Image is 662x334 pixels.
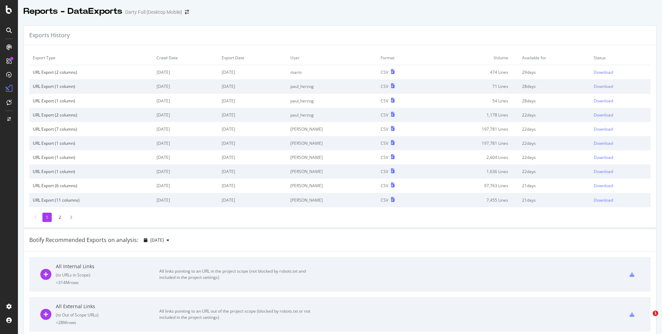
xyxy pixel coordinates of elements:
[381,83,388,89] div: CSV
[287,51,378,65] td: User
[426,122,519,136] td: 197,781 Lines
[33,140,150,146] div: URL Export (1 column)
[594,126,647,132] a: Download
[29,236,138,244] div: Botify Recommended Exports on analysis:
[630,312,634,317] div: csv-export
[594,112,647,118] a: Download
[594,98,647,104] a: Download
[381,154,388,160] div: CSV
[426,65,519,80] td: 474 Lines
[594,183,647,189] a: Download
[381,140,388,146] div: CSV
[519,94,590,108] td: 28 days
[519,150,590,164] td: 22 days
[519,179,590,193] td: 21 days
[594,169,613,174] div: Download
[33,154,150,160] div: URL Export (1 column)
[56,280,159,285] div: = 314M rows
[426,94,519,108] td: 54 Lines
[287,179,378,193] td: [PERSON_NAME]
[287,164,378,179] td: [PERSON_NAME]
[287,94,378,108] td: paul_herzog
[29,31,70,39] div: Exports History
[594,112,613,118] div: Download
[218,193,287,207] td: [DATE]
[153,51,218,65] td: Crawl Date
[519,136,590,150] td: 22 days
[519,164,590,179] td: 22 days
[33,112,150,118] div: URL Export (2 columns)
[594,183,613,189] div: Download
[153,164,218,179] td: [DATE]
[639,311,655,327] iframe: Intercom live chat
[23,6,122,17] div: Reports - DataExports
[653,311,658,316] span: 1
[56,272,159,278] div: ( to URLs in Scope )
[426,136,519,150] td: 197,781 Lines
[426,108,519,122] td: 1,178 Lines
[153,94,218,108] td: [DATE]
[594,83,613,89] div: Download
[594,154,647,160] a: Download
[519,108,590,122] td: 22 days
[426,164,519,179] td: 1,636 Lines
[56,263,159,270] div: All Internal Links
[153,193,218,207] td: [DATE]
[381,112,388,118] div: CSV
[56,320,159,325] div: = 28M rows
[153,122,218,136] td: [DATE]
[29,51,153,65] td: Export Type
[426,51,519,65] td: Volume
[590,51,651,65] td: Status
[33,197,150,203] div: URL Export (11 columns)
[153,65,218,80] td: [DATE]
[519,193,590,207] td: 21 days
[381,169,388,174] div: CSV
[287,122,378,136] td: [PERSON_NAME]
[153,79,218,93] td: [DATE]
[218,150,287,164] td: [DATE]
[33,98,150,104] div: URL Export (1 column)
[287,150,378,164] td: [PERSON_NAME]
[218,122,287,136] td: [DATE]
[33,126,150,132] div: URL Export (7 columns)
[218,79,287,93] td: [DATE]
[218,108,287,122] td: [DATE]
[153,179,218,193] td: [DATE]
[594,69,613,75] div: Download
[33,83,150,89] div: URL Export (1 column)
[218,51,287,65] td: Export Date
[56,303,159,310] div: All External Links
[594,197,613,203] div: Download
[153,136,218,150] td: [DATE]
[218,179,287,193] td: [DATE]
[519,122,590,136] td: 22 days
[381,126,388,132] div: CSV
[594,140,647,146] a: Download
[594,154,613,160] div: Download
[55,213,64,222] li: 2
[426,179,519,193] td: 97,763 Lines
[42,213,52,222] li: 1
[33,69,150,75] div: URL Export (2 columns)
[150,237,164,243] span: 2025 Jul. 31st
[426,150,519,164] td: 2,604 Lines
[426,193,519,207] td: 7,455 Lines
[594,140,613,146] div: Download
[287,65,378,80] td: mario
[594,98,613,104] div: Download
[377,51,426,65] td: Format
[33,183,150,189] div: URL Export (6 columns)
[519,79,590,93] td: 28 days
[185,10,189,14] div: arrow-right-arrow-left
[287,79,378,93] td: paul_herzog
[381,69,388,75] div: CSV
[594,126,613,132] div: Download
[381,98,388,104] div: CSV
[594,69,647,75] a: Download
[153,150,218,164] td: [DATE]
[56,312,159,318] div: ( to Out of Scope URLs )
[159,308,314,321] div: All links pointing to an URL out of the project scope (blocked by robots.txt or not included in t...
[594,83,647,89] a: Download
[630,272,634,277] div: csv-export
